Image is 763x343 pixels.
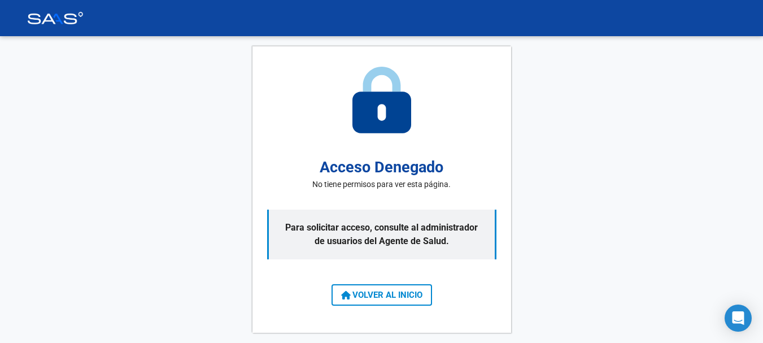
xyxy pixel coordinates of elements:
[320,156,443,179] h2: Acceso Denegado
[341,290,422,300] span: VOLVER AL INICIO
[725,305,752,332] div: Open Intercom Messenger
[352,67,411,133] img: access-denied
[267,210,496,259] p: Para solicitar acceso, consulte al administrador de usuarios del Agente de Salud.
[332,284,432,306] button: VOLVER AL INICIO
[27,12,84,24] img: Logo SAAS
[312,179,451,190] p: No tiene permisos para ver esta página.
